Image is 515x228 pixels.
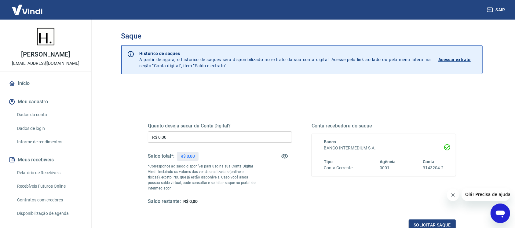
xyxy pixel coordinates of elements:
a: Dados da conta [15,108,84,121]
iframe: Botão para abrir a janela de mensagens [491,204,510,223]
button: Meus recebíveis [7,153,84,167]
button: Meu cadastro [7,95,84,108]
span: Conta [423,159,434,164]
p: Histórico de saques [139,50,431,57]
p: [PERSON_NAME] [21,51,70,58]
p: [EMAIL_ADDRESS][DOMAIN_NAME] [12,60,79,67]
h6: 3143204-2 [423,165,444,171]
h5: Conta recebedora do saque [312,123,456,129]
h6: BANCO INTERMEDIUM S.A. [324,145,444,151]
a: Relatório de Recebíveis [15,167,84,179]
a: Recebíveis Futuros Online [15,180,84,193]
a: Contratos com credores [15,194,84,206]
span: Agência [380,159,396,164]
iframe: Mensagem da empresa [462,188,510,201]
p: Acessar extrato [438,57,471,63]
span: Olá! Precisa de ajuda? [4,4,51,9]
h3: Saque [121,32,483,40]
img: Vindi [7,0,47,19]
a: Informe de rendimentos [15,136,84,148]
h6: Conta Corrente [324,165,352,171]
p: *Corresponde ao saldo disponível para uso na sua Conta Digital Vindi. Incluindo os valores das ve... [148,164,256,191]
h6: 0001 [380,165,396,171]
a: Disponibilização de agenda [15,207,84,220]
h5: Saldo total*: [148,153,174,159]
span: Banco [324,139,336,144]
iframe: Fechar mensagem [447,189,459,201]
h5: Saldo restante: [148,198,181,205]
a: Início [7,77,84,90]
p: R$ 0,00 [181,153,195,160]
span: R$ 0,00 [183,199,198,204]
h5: Quanto deseja sacar da Conta Digital? [148,123,292,129]
span: Tipo [324,159,333,164]
img: 0590ba28-f0e3-4e71-9123-8597fd36e530.jpeg [34,24,58,49]
button: Sair [486,4,508,16]
a: Acessar extrato [438,50,477,69]
a: Dados de login [15,122,84,135]
p: A partir de agora, o histórico de saques será disponibilizado no extrato da sua conta digital. Ac... [139,50,431,69]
